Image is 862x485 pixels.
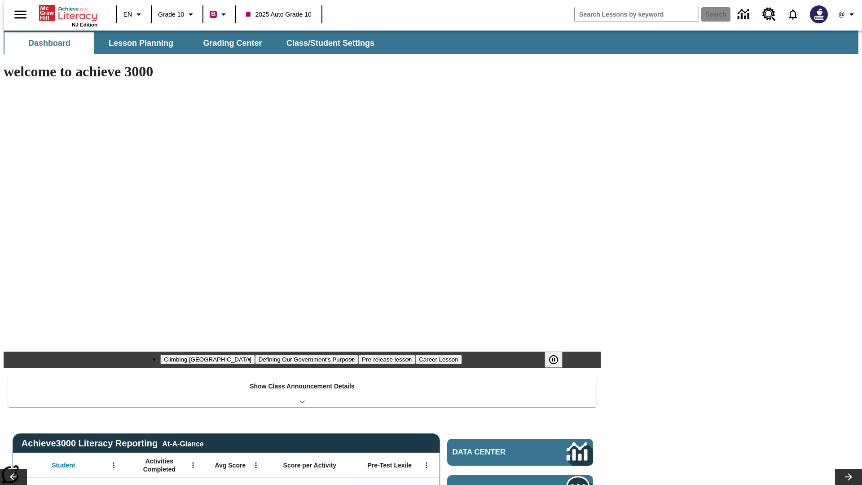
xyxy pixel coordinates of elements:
button: Language: EN, Select a language [119,6,148,22]
button: Open Menu [420,459,433,472]
span: Lesson Planning [109,38,173,48]
button: Open side menu [7,1,34,28]
button: Lesson Planning [96,32,186,54]
a: Data Center [447,439,593,466]
p: Show Class Announcement Details [250,382,355,391]
button: Boost Class color is violet red. Change class color [206,6,233,22]
button: Open Menu [186,459,200,472]
button: Slide 3 Pre-release lesson [358,355,415,364]
span: Pre-Test Lexile [368,461,412,469]
span: Class/Student Settings [286,38,374,48]
div: SubNavbar [4,32,383,54]
span: 2025 Auto Grade 10 [246,10,311,19]
button: Grade: Grade 10, Select a grade [154,6,200,22]
button: Profile/Settings [833,6,862,22]
div: SubNavbar [4,31,858,54]
span: Data Center [453,448,537,457]
img: Avatar [810,5,828,23]
span: B [211,9,215,20]
input: search field [575,7,699,22]
span: Grade 10 [158,10,184,19]
a: Data Center [732,2,757,27]
span: Avg Score [215,461,246,469]
a: Home [39,4,97,22]
button: Class/Student Settings [279,32,382,54]
button: Open Menu [107,459,120,472]
span: Grading Center [203,38,262,48]
span: Dashboard [28,38,70,48]
div: At-A-Glance [162,438,203,448]
div: Home [39,3,97,27]
button: Dashboard [4,32,94,54]
button: Slide 2 Defining Our Government's Purpose [255,355,358,364]
span: Activities Completed [130,457,189,473]
span: Student [52,461,75,469]
button: Select a new avatar [805,3,833,26]
h1: welcome to achieve 3000 [4,63,601,80]
button: Slide 1 Climbing Mount Tai [160,355,255,364]
button: Grading Center [188,32,277,54]
button: Pause [545,352,563,368]
button: Slide 4 Career Lesson [415,355,462,364]
button: Open Menu [249,459,263,472]
span: @ [838,10,844,19]
span: EN [123,10,132,19]
span: Achieve3000 Literacy Reporting [22,438,204,449]
div: Pause [545,352,572,368]
div: Show Class Announcement Details [8,376,596,407]
a: Notifications [781,3,805,26]
button: Lesson carousel, Next [835,469,862,485]
span: Score per Activity [283,461,337,469]
span: NJ Edition [72,22,97,27]
a: Resource Center, Will open in new tab [757,2,781,26]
